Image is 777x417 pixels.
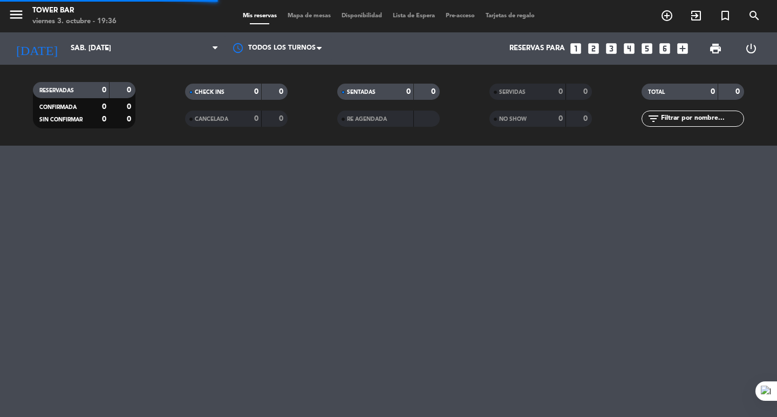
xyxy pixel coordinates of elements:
strong: 0 [431,88,438,95]
strong: 0 [102,103,106,111]
span: Mapa de mesas [282,13,336,19]
span: SENTADAS [347,90,376,95]
i: arrow_drop_down [100,42,113,55]
span: Pre-acceso [440,13,480,19]
strong: 0 [102,115,106,123]
strong: 0 [583,88,590,95]
i: turned_in_not [719,9,732,22]
span: CONFIRMADA [39,105,77,110]
span: NO SHOW [499,117,527,122]
i: looks_3 [604,42,618,56]
i: looks_5 [640,42,654,56]
strong: 0 [127,86,133,94]
strong: 0 [583,115,590,122]
span: Reservas para [509,44,565,53]
input: Filtrar por nombre... [660,113,744,125]
strong: 0 [558,115,563,122]
i: search [748,9,761,22]
strong: 0 [102,86,106,94]
span: RESERVADAS [39,88,74,93]
strong: 0 [711,88,715,95]
i: looks_one [569,42,583,56]
i: power_settings_new [745,42,758,55]
div: viernes 3. octubre - 19:36 [32,16,117,27]
button: menu [8,6,24,26]
span: Tarjetas de regalo [480,13,540,19]
i: add_box [676,42,690,56]
strong: 0 [406,88,411,95]
span: SERVIDAS [499,90,526,95]
span: SIN CONFIRMAR [39,117,83,122]
span: CANCELADA [195,117,228,122]
span: Disponibilidad [336,13,387,19]
i: looks_6 [658,42,672,56]
strong: 0 [735,88,742,95]
div: Tower Bar [32,5,117,16]
strong: 0 [127,103,133,111]
strong: 0 [279,115,285,122]
span: RE AGENDADA [347,117,387,122]
span: Lista de Espera [387,13,440,19]
span: TOTAL [648,90,665,95]
i: exit_to_app [690,9,703,22]
i: add_circle_outline [660,9,673,22]
strong: 0 [254,115,258,122]
i: filter_list [647,112,660,125]
strong: 0 [279,88,285,95]
strong: 0 [254,88,258,95]
i: looks_4 [622,42,636,56]
strong: 0 [558,88,563,95]
span: Mis reservas [237,13,282,19]
span: CHECK INS [195,90,224,95]
strong: 0 [127,115,133,123]
span: print [709,42,722,55]
i: menu [8,6,24,23]
i: looks_two [587,42,601,56]
i: [DATE] [8,37,65,60]
div: LOG OUT [733,32,769,65]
